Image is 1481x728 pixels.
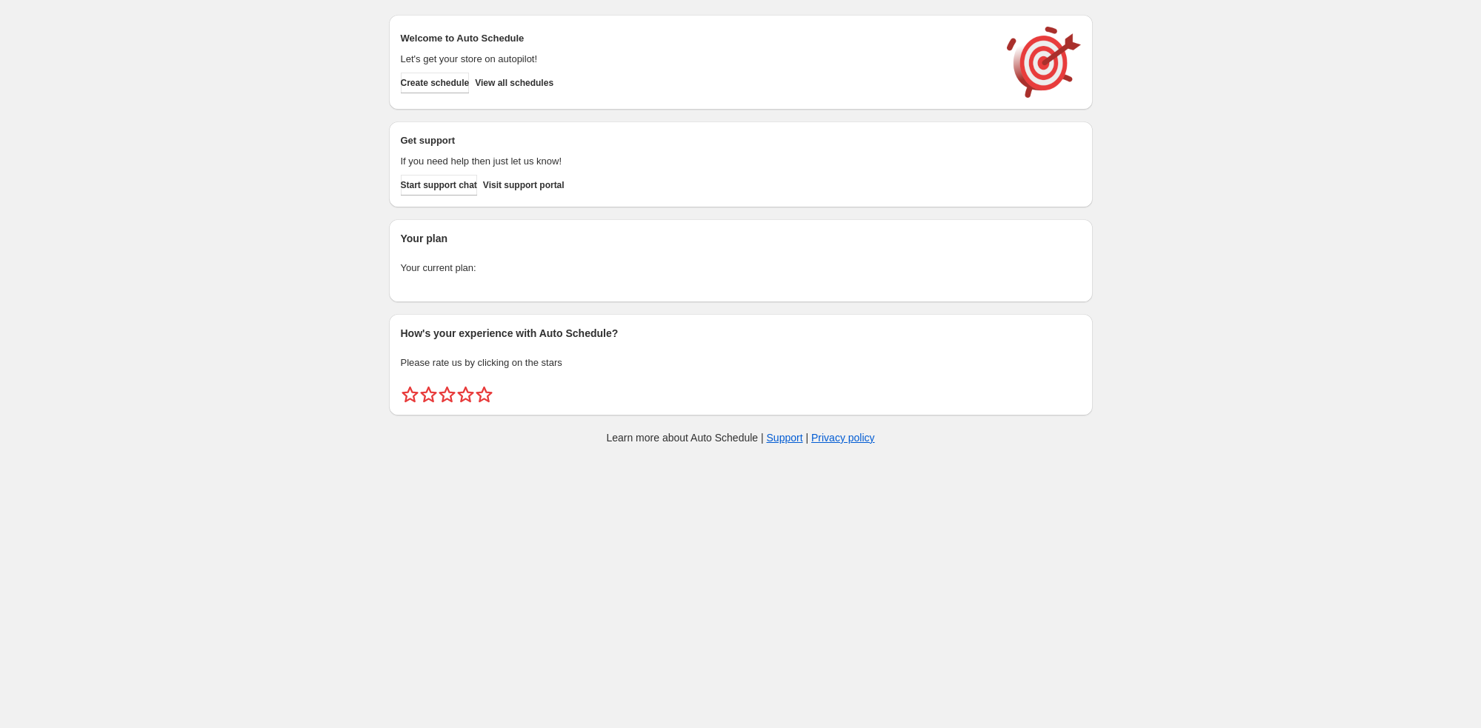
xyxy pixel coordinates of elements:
p: Please rate us by clicking on the stars [401,355,1081,370]
h2: Welcome to Auto Schedule [401,31,992,46]
h2: How's your experience with Auto Schedule? [401,326,1081,341]
a: Start support chat [401,175,477,196]
h2: Get support [401,133,992,148]
h2: Your plan [401,231,1081,246]
a: Support [767,432,803,444]
a: Visit support portal [483,175,565,196]
button: View all schedules [475,73,553,93]
span: Start support chat [401,179,477,191]
p: Your current plan: [401,261,1081,275]
p: If you need help then just let us know! [401,154,992,169]
a: Privacy policy [811,432,875,444]
span: Create schedule [401,77,470,89]
span: Visit support portal [483,179,565,191]
p: Learn more about Auto Schedule | | [606,430,874,445]
p: Let's get your store on autopilot! [401,52,992,67]
span: View all schedules [475,77,553,89]
button: Create schedule [401,73,470,93]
